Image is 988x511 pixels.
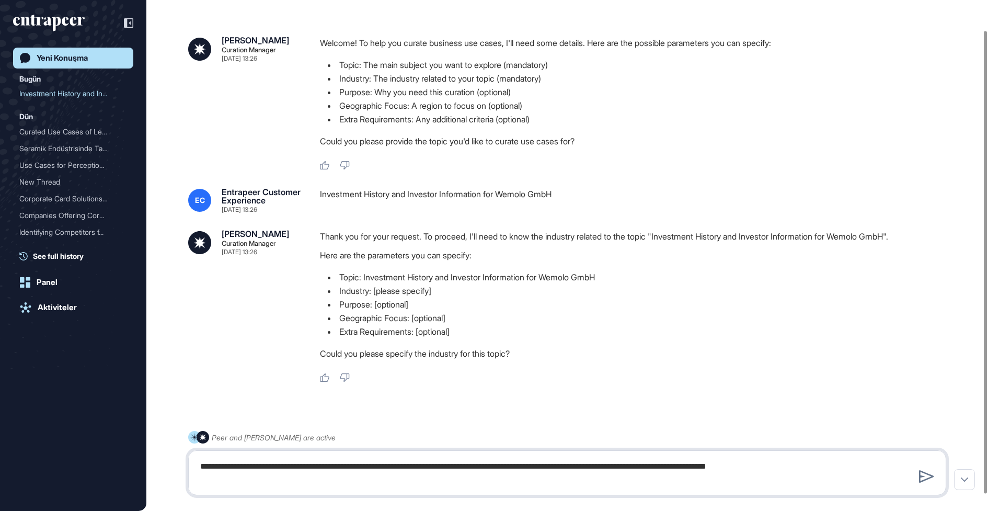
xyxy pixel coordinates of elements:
div: [PERSON_NAME] [222,36,289,44]
div: Dün [19,110,33,123]
li: Topic: Investment History and Investor Information for Wemolo GmbH [320,270,955,284]
div: New Thread [19,174,119,190]
span: EC [195,196,205,205]
div: Curation Manager [222,47,276,53]
div: Yeni Konuşma [37,53,88,63]
p: Could you please specify the industry for this topic? [320,347,955,360]
div: Entrapeer Customer Experience [222,188,303,205]
li: Extra Requirements: Any additional criteria (optional) [320,112,955,126]
div: Identifying Competitors for Parker [19,224,127,241]
p: Welcome! To help you curate business use cases, I'll need some details. Here are the possible par... [320,36,955,50]
div: Curated Use Cases of Legal Tech Service Providers in Turkey [19,123,127,140]
div: [DATE] 13:26 [222,55,257,62]
p: Here are the parameters you can specify: [320,248,955,262]
div: Aktiviteler [38,303,77,312]
a: See full history [19,251,133,262]
li: Purpose: [optional] [320,298,955,311]
div: [PERSON_NAME] [222,230,289,238]
p: Thank you for your request. To proceed, I'll need to know the industry related to the topic "Inve... [320,230,955,243]
div: Companies Offering Corpor... [19,207,119,224]
div: New Thread [19,174,127,190]
div: Companies Offering Corporate Cards for E-Commerce Players [19,207,127,224]
li: Topic: The main subject you want to explore (mandatory) [320,58,955,72]
div: Identifying Competitors f... [19,224,119,241]
li: Geographic Focus: A region to focus on (optional) [320,99,955,112]
div: Latest Use Cases of Affective Computing in the Automotive Industry [19,241,127,257]
a: Panel [13,272,133,293]
div: Corporate Card Solutions for E-Commerce Players in Banking and Finance [19,190,127,207]
div: Curated Use Cases of Lega... [19,123,119,140]
div: Investment History and Investor Information for Wemolo GmbH [19,85,127,102]
div: Use Cases for Perception-... [19,157,119,174]
li: Industry: [please specify] [320,284,955,298]
div: Bugün [19,73,41,85]
li: Industry: The industry related to your topic (mandatory) [320,72,955,85]
div: Peer and [PERSON_NAME] are active [212,431,336,444]
span: See full history [33,251,84,262]
div: Investment History and In... [19,85,119,102]
li: Geographic Focus: [optional] [320,311,955,325]
div: Corporate Card Solutions ... [19,190,119,207]
a: Yeni Konuşma [13,48,133,69]
div: Investment History and Investor Information for Wemolo GmbH [320,188,955,213]
div: Curation Manager [222,240,276,247]
div: [DATE] 13:26 [222,207,257,213]
li: Purpose: Why you need this curation (optional) [320,85,955,99]
div: [DATE] 13:26 [222,249,257,255]
a: Aktiviteler [13,297,133,318]
div: Latest Use Cases of Affec... [19,241,119,257]
div: entrapeer-logo [13,15,85,31]
div: Use Cases for Perception-Based Navigation Systems Utilizing Onboard Sensors and V2X Communication [19,157,127,174]
div: Seramik Endüstrisinde Tal... [19,140,119,157]
div: Panel [37,278,58,287]
div: Seramik Endüstrisinde Talep Tahminleme Problemini Çözmek İçin Use Case Örnekleri [19,140,127,157]
p: Could you please provide the topic you'd like to curate use cases for? [320,134,955,148]
li: Extra Requirements: [optional] [320,325,955,338]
